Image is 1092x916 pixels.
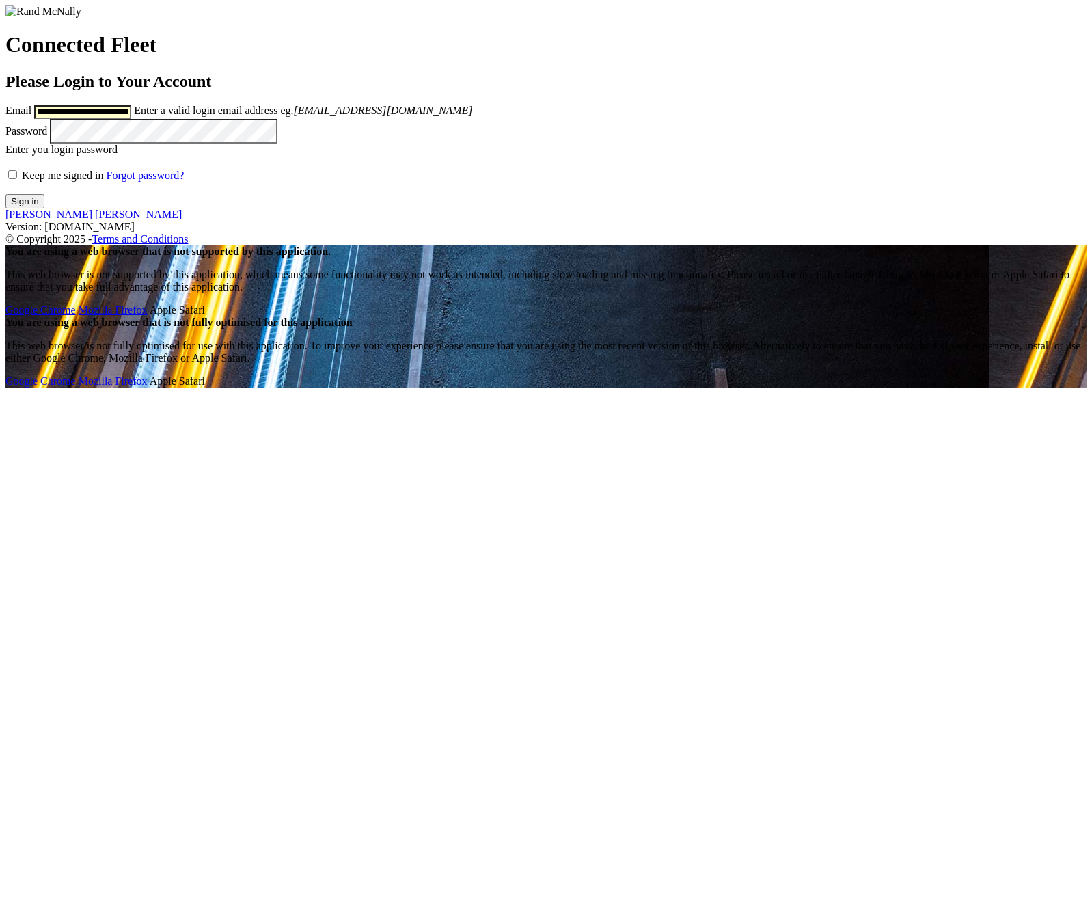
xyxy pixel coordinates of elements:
[5,194,44,208] button: Sign in
[150,375,205,387] span: Safari
[134,105,472,116] span: Enter a valid login email address eg.
[5,5,1087,208] form: main
[5,72,1087,91] h2: Please Login to Your Account
[79,304,148,316] a: Mozilla Firefox
[150,304,205,316] span: Safari
[5,233,1087,245] div: © Copyright 2025 -
[5,375,76,387] a: Google Chrome
[22,170,104,181] span: Keep me signed in
[5,316,353,328] strong: You are using a web browser that is not fully optimised for this application
[5,144,118,155] span: Enter you login password
[107,170,185,181] a: Forgot password?
[5,5,81,18] img: Rand McNally
[8,170,17,179] input: Keep me signed in
[5,125,47,137] label: Password
[5,304,76,316] a: Google Chrome
[5,208,182,220] a: [PERSON_NAME] [PERSON_NAME]
[293,105,472,116] em: [EMAIL_ADDRESS][DOMAIN_NAME]
[5,245,331,257] strong: You are using a web browser that is not supported by this application.
[92,233,188,245] a: Terms and Conditions
[5,105,31,116] label: Email
[79,375,148,387] a: Mozilla Firefox
[5,340,1087,364] p: This web browser is not fully optimised for use with this application. To improve your experience...
[5,221,1087,233] div: Version: [DOMAIN_NAME]
[5,32,1087,57] h1: Connected Fleet
[5,269,1087,293] p: This web browser is not supported by this application, which means some functionality may not wor...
